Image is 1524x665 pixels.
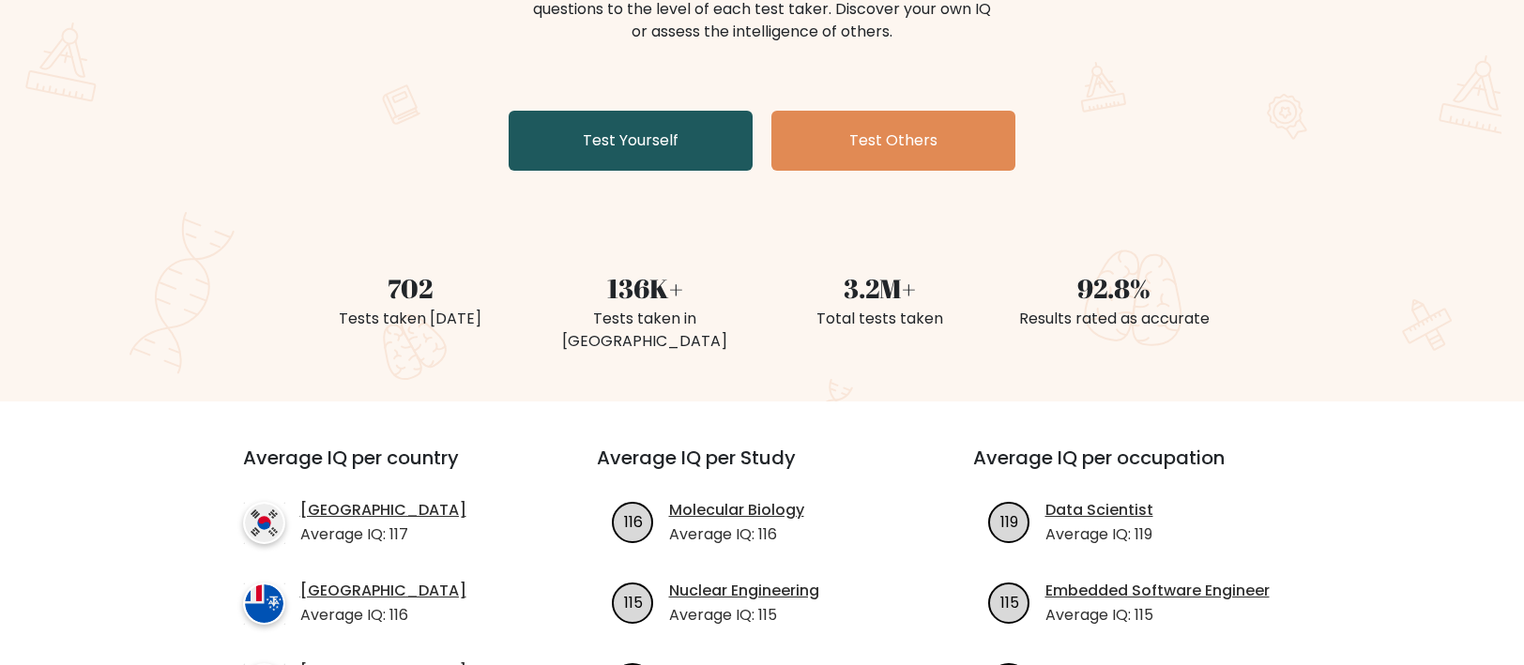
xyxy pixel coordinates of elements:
[999,591,1018,612] text: 115
[597,446,928,491] h3: Average IQ per Study
[1045,580,1270,602] a: Embedded Software Engineer
[300,604,466,627] p: Average IQ: 116
[300,523,466,546] p: Average IQ: 117
[304,308,516,330] div: Tests taken [DATE]
[243,446,529,491] h3: Average IQ per country
[243,582,285,625] img: country
[300,499,466,521] a: [GEOGRAPHIC_DATA]
[1045,604,1270,627] p: Average IQ: 115
[539,268,751,308] div: 136K+
[1000,510,1018,532] text: 119
[1045,523,1153,546] p: Average IQ: 119
[1008,308,1220,330] div: Results rated as accurate
[669,499,804,521] a: Molecular Biology
[623,591,642,612] text: 115
[623,510,642,532] text: 116
[973,446,1304,491] h3: Average IQ per occupation
[300,580,466,602] a: [GEOGRAPHIC_DATA]
[773,268,985,308] div: 3.2M+
[669,604,819,627] p: Average IQ: 115
[304,268,516,308] div: 702
[773,308,985,330] div: Total tests taken
[669,580,819,602] a: Nuclear Engineering
[509,111,753,171] a: Test Yourself
[771,111,1015,171] a: Test Others
[243,502,285,544] img: country
[1045,499,1153,521] a: Data Scientist
[1008,268,1220,308] div: 92.8%
[539,308,751,353] div: Tests taken in [GEOGRAPHIC_DATA]
[669,523,804,546] p: Average IQ: 116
